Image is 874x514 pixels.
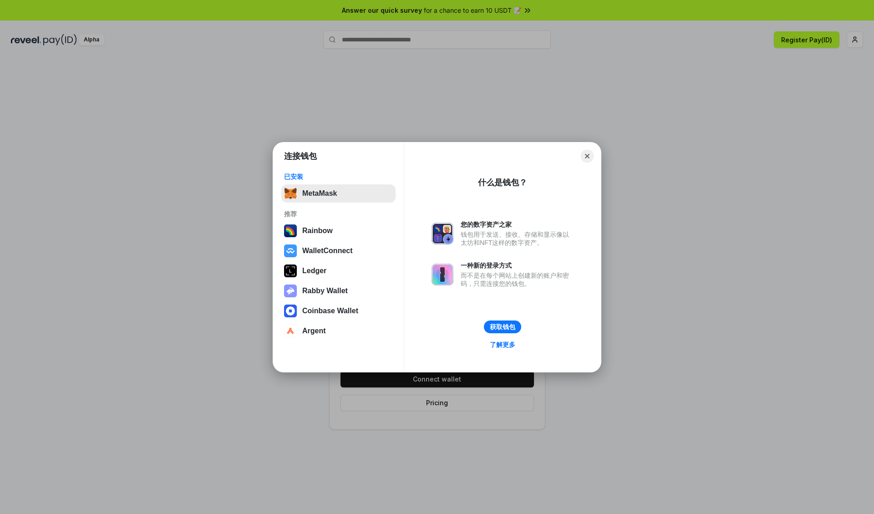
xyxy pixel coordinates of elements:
[484,321,521,333] button: 获取钱包
[302,247,353,255] div: WalletConnect
[484,339,521,351] a: 了解更多
[461,230,574,247] div: 钱包用于发送、接收、存储和显示像以太坊和NFT这样的数字资产。
[284,305,297,317] img: svg+xml,%3Csvg%20width%3D%2228%22%20height%3D%2228%22%20viewBox%3D%220%200%2028%2028%22%20fill%3D...
[302,327,326,335] div: Argent
[302,307,358,315] div: Coinbase Wallet
[281,242,396,260] button: WalletConnect
[302,189,337,198] div: MetaMask
[284,244,297,257] img: svg+xml,%3Csvg%20width%3D%2228%22%20height%3D%2228%22%20viewBox%3D%220%200%2028%2028%22%20fill%3D...
[432,223,453,244] img: svg+xml,%3Csvg%20xmlns%3D%22http%3A%2F%2Fwww.w3.org%2F2000%2Fsvg%22%20fill%3D%22none%22%20viewBox...
[281,222,396,240] button: Rainbow
[284,151,317,162] h1: 连接钱包
[461,220,574,229] div: 您的数字资产之家
[284,265,297,277] img: svg+xml,%3Csvg%20xmlns%3D%22http%3A%2F%2Fwww.w3.org%2F2000%2Fsvg%22%20width%3D%2228%22%20height%3...
[478,177,527,188] div: 什么是钱包？
[284,285,297,297] img: svg+xml,%3Csvg%20xmlns%3D%22http%3A%2F%2Fwww.w3.org%2F2000%2Fsvg%22%20fill%3D%22none%22%20viewBox...
[581,150,594,163] button: Close
[281,302,396,320] button: Coinbase Wallet
[490,341,515,349] div: 了解更多
[461,261,574,270] div: 一种新的登录方式
[281,282,396,300] button: Rabby Wallet
[284,173,393,181] div: 已安装
[432,264,453,285] img: svg+xml,%3Csvg%20xmlns%3D%22http%3A%2F%2Fwww.w3.org%2F2000%2Fsvg%22%20fill%3D%22none%22%20viewBox...
[284,224,297,237] img: svg+xml,%3Csvg%20width%3D%22120%22%20height%3D%22120%22%20viewBox%3D%220%200%20120%20120%22%20fil...
[490,323,515,331] div: 获取钱包
[284,325,297,337] img: svg+xml,%3Csvg%20width%3D%2228%22%20height%3D%2228%22%20viewBox%3D%220%200%2028%2028%22%20fill%3D...
[302,227,333,235] div: Rainbow
[281,262,396,280] button: Ledger
[281,184,396,203] button: MetaMask
[302,267,326,275] div: Ledger
[281,322,396,340] button: Argent
[284,187,297,200] img: svg+xml,%3Csvg%20fill%3D%22none%22%20height%3D%2233%22%20viewBox%3D%220%200%2035%2033%22%20width%...
[461,271,574,288] div: 而不是在每个网站上创建新的账户和密码，只需连接您的钱包。
[302,287,348,295] div: Rabby Wallet
[284,210,393,218] div: 推荐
